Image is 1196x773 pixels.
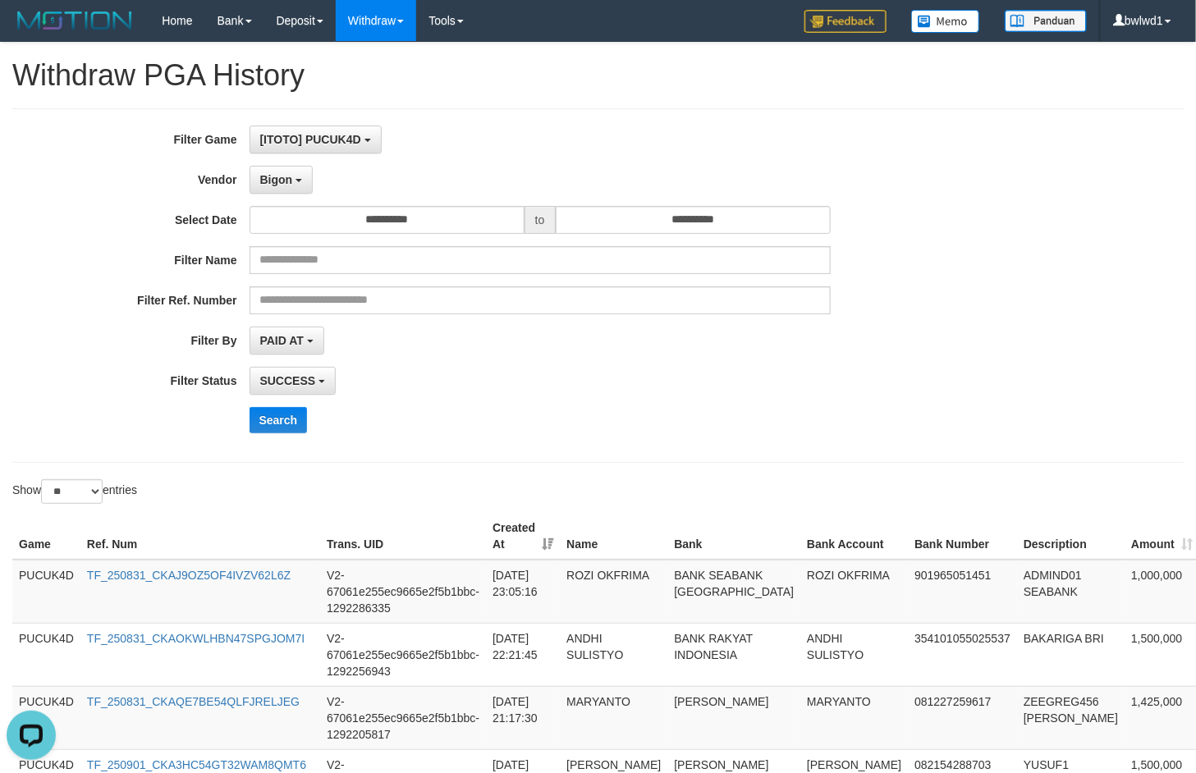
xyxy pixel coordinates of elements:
[800,686,908,749] td: MARYANTO
[12,560,80,624] td: PUCUK4D
[560,560,667,624] td: ROZI OKFRIMA
[87,695,300,708] a: TF_250831_CKAQE7BE54QLFJRELJEG
[486,686,560,749] td: [DATE] 21:17:30
[250,407,308,433] button: Search
[1017,623,1125,686] td: BAKARIGA BRI
[486,560,560,624] td: [DATE] 23:05:16
[804,10,887,33] img: Feedback.jpg
[12,623,80,686] td: PUCUK4D
[667,623,800,686] td: BANK RAKYAT INDONESIA
[12,686,80,749] td: PUCUK4D
[80,513,320,560] th: Ref. Num
[320,560,486,624] td: V2-67061e255ec9665e2f5b1bbc-1292286335
[260,173,293,186] span: Bigon
[667,560,800,624] td: BANK SEABANK [GEOGRAPHIC_DATA]
[525,206,556,234] span: to
[7,7,56,56] button: Open LiveChat chat widget
[486,513,560,560] th: Created At: activate to sort column ascending
[320,686,486,749] td: V2-67061e255ec9665e2f5b1bbc-1292205817
[1017,686,1125,749] td: ZEEGREG456 [PERSON_NAME]
[87,569,291,582] a: TF_250831_CKAJ9OZ5OF4IVZV62L6Z
[800,623,908,686] td: ANDHI SULISTYO
[1017,513,1125,560] th: Description
[800,560,908,624] td: ROZI OKFRIMA
[667,686,800,749] td: [PERSON_NAME]
[908,560,1017,624] td: 901965051451
[12,479,137,504] label: Show entries
[250,126,382,153] button: [ITOTO] PUCUK4D
[560,623,667,686] td: ANDHI SULISTYO
[320,513,486,560] th: Trans. UID
[12,513,80,560] th: Game
[87,758,306,771] a: TF_250901_CKA3HC54GT32WAM8QMT6
[260,334,304,347] span: PAID AT
[911,10,980,33] img: Button%20Memo.svg
[250,166,314,194] button: Bigon
[12,8,137,33] img: MOTION_logo.png
[1005,10,1087,32] img: panduan.png
[1017,560,1125,624] td: ADMIND01 SEABANK
[260,374,316,387] span: SUCCESS
[908,513,1017,560] th: Bank Number
[250,327,324,354] button: PAID AT
[667,513,800,560] th: Bank
[560,686,667,749] td: MARYANTO
[41,479,103,504] select: Showentries
[87,632,305,645] a: TF_250831_CKAOKWLHBN47SPGJOM7I
[260,133,361,146] span: [ITOTO] PUCUK4D
[908,623,1017,686] td: 354101055025537
[560,513,667,560] th: Name
[486,623,560,686] td: [DATE] 22:21:45
[12,59,1184,92] h1: Withdraw PGA History
[908,686,1017,749] td: 081227259617
[250,367,337,395] button: SUCCESS
[800,513,908,560] th: Bank Account
[320,623,486,686] td: V2-67061e255ec9665e2f5b1bbc-1292256943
